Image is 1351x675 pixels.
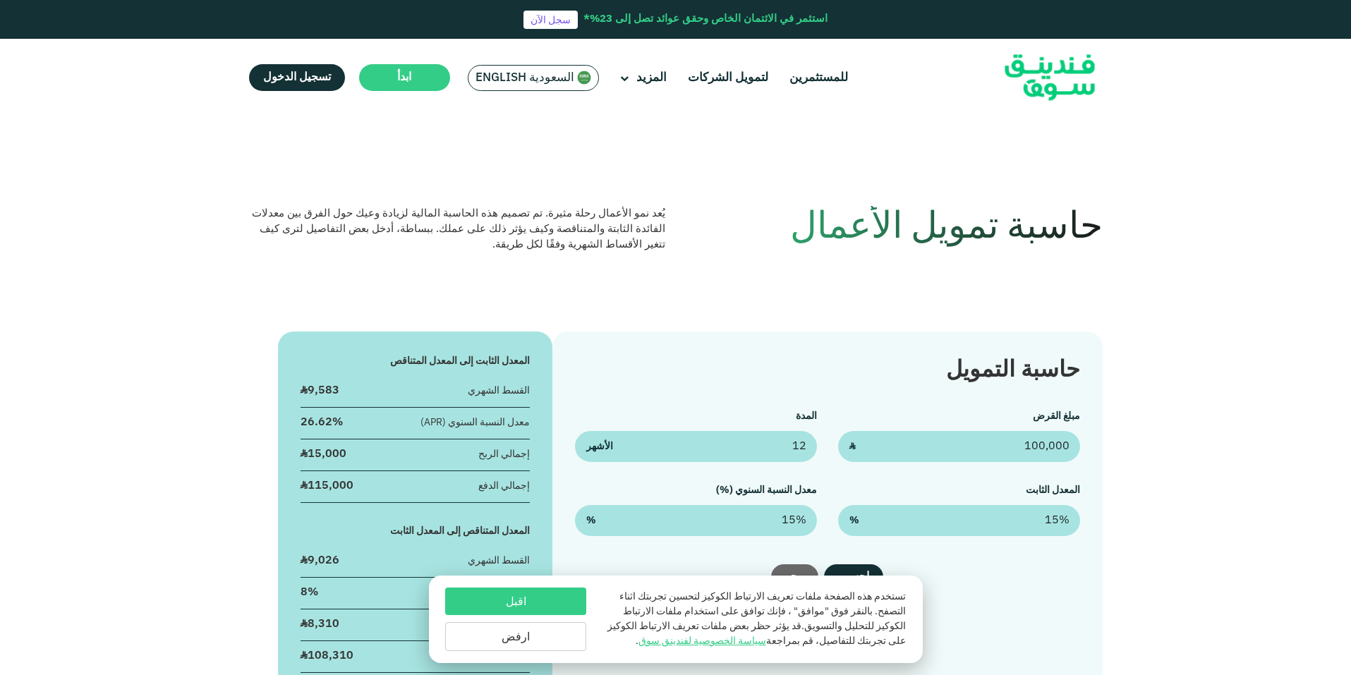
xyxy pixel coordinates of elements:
div: القسط الشهري [468,554,530,568]
p: تستخدم هذه الصفحة ملفات تعريف الارتباط الكوكيز لتحسين تجربتك اثناء التصفح. بالنقر فوق "موافق" ، ف... [600,590,905,649]
div: معدل النسبة السنوي (APR) [420,415,530,430]
span: % [586,513,596,528]
div: إجمالي الربح [478,447,530,462]
button: ارفض [445,622,586,651]
a: للمستثمرين [786,66,852,90]
span: 115,000 [308,480,353,491]
div: يُعد نمو الأعمال رحلة مثيرة. تم تصميم هذه الحاسبة المالية لزيادة وعيك حول الفرق بين معدلات الفائد... [249,206,665,253]
span: للتفاصيل، قم بمراجعة . [636,636,855,646]
a: سياسة الخصوصية لفندينق سوق [638,636,766,646]
span: 8,310 [308,619,339,629]
img: Logo [981,42,1119,114]
a: سجل الآن [523,11,578,29]
span: 15,000 [308,449,346,459]
span: تسجيل الدخول [263,72,331,83]
div: ʢ [301,446,346,462]
label: معدل النسبة السنوي (%) [716,485,817,495]
span: ابدأ [397,72,411,83]
img: SA Flag [577,71,591,85]
label: المدة [796,411,817,421]
span: المزيد [636,72,667,84]
a: لتمويل الشركات [684,66,772,90]
span: الأشهر [586,439,613,454]
span: ʢ [849,439,855,454]
div: ʢ [301,648,353,664]
span: % [849,513,859,528]
label: المعدل الثابت [1026,485,1080,495]
div: 8% [301,585,318,600]
button: اقبل [445,588,586,615]
div: استثمر في الائتمان الخاص وحقق عوائد تصل إلى 23%* [583,11,828,28]
a: تسجيل الدخول [249,64,345,91]
label: مبلغ القرض [1033,411,1080,421]
button: احسب [824,564,883,590]
div: ʢ [301,383,339,399]
div: المعدل الثابت إلى المعدل المتناقص [301,354,531,369]
button: محو [771,564,818,590]
span: 9,583 [308,385,339,396]
h1: حاسبة تمويل الأعمال [686,206,1103,250]
span: 108,310 [308,650,353,661]
div: 26.62% [301,415,343,430]
span: السعودية English [475,70,574,86]
span: 9,026 [308,555,339,566]
div: إجمالي الدفع [478,479,530,494]
span: قد يؤثر حظر بعض ملفات تعريف الارتباط الكوكيز على تجربتك [607,621,906,646]
div: ʢ [301,616,339,632]
div: حاسبة التمويل [575,354,1079,388]
div: القسط الشهري [468,384,530,399]
div: المعدل المتناقص إلى المعدل الثابت [301,524,531,539]
div: ʢ [301,553,339,568]
div: ʢ [301,478,353,494]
